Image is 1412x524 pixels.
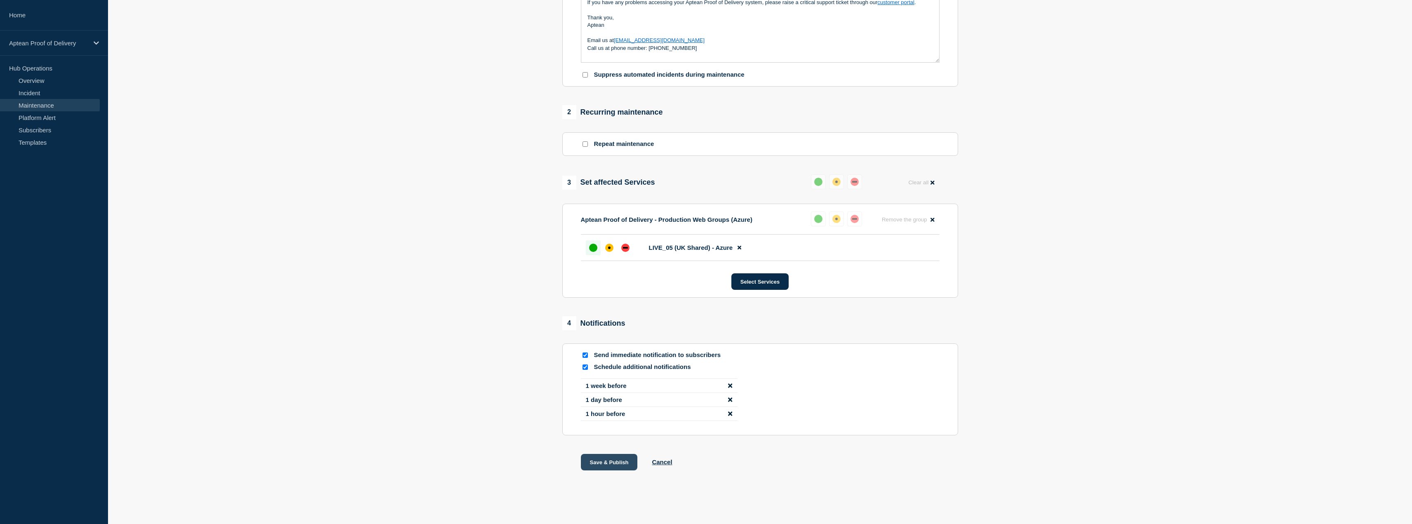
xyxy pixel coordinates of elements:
[581,216,752,223] p: Aptean Proof of Delivery - Production Web Groups (Azure)
[847,211,862,226] button: down
[814,178,822,186] div: up
[850,178,859,186] div: down
[649,244,733,251] span: LIVE_05 (UK Shared) - Azure
[594,140,654,148] p: Repeat maintenance
[847,174,862,189] button: down
[581,393,738,407] li: 1 day before
[605,244,613,252] div: affected
[587,37,933,44] p: Email us at
[594,363,726,371] p: Schedule additional notifications
[652,458,672,465] button: Cancel
[832,215,841,223] div: affected
[562,316,576,330] span: 4
[562,176,576,190] span: 3
[587,21,933,29] p: Aptean
[594,351,726,359] p: Send immediate notification to subscribers
[814,215,822,223] div: up
[903,174,939,190] button: Clear all
[583,364,588,370] input: Schedule additional notifications
[728,410,732,417] button: disable notification 1 hour before
[614,37,705,43] a: [EMAIL_ADDRESS][DOMAIN_NAME]
[728,396,732,403] button: disable notification 1 day before
[829,174,844,189] button: affected
[811,211,826,226] button: up
[621,244,630,252] div: down
[581,407,738,421] li: 1 hour before
[882,216,927,223] span: Remove the group
[850,215,859,223] div: down
[587,14,933,21] p: Thank you,
[583,352,588,358] input: Send immediate notification to subscribers
[589,244,597,252] div: up
[728,382,732,389] button: disable notification 1 week before
[587,45,933,52] p: Call us at phone number: [PHONE_NUMBER]
[9,40,88,47] p: Aptean Proof of Delivery
[731,273,789,290] button: Select Services
[594,71,745,79] p: Suppress automated incidents during maintenance
[811,174,826,189] button: up
[562,105,576,119] span: 2
[829,211,844,226] button: affected
[581,378,738,393] li: 1 week before
[562,316,625,330] div: Notifications
[583,72,588,78] input: Suppress automated incidents during maintenance
[832,178,841,186] div: affected
[562,176,655,190] div: Set affected Services
[877,211,940,228] button: Remove the group
[581,454,638,470] button: Save & Publish
[583,141,588,147] input: Repeat maintenance
[562,105,663,119] div: Recurring maintenance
